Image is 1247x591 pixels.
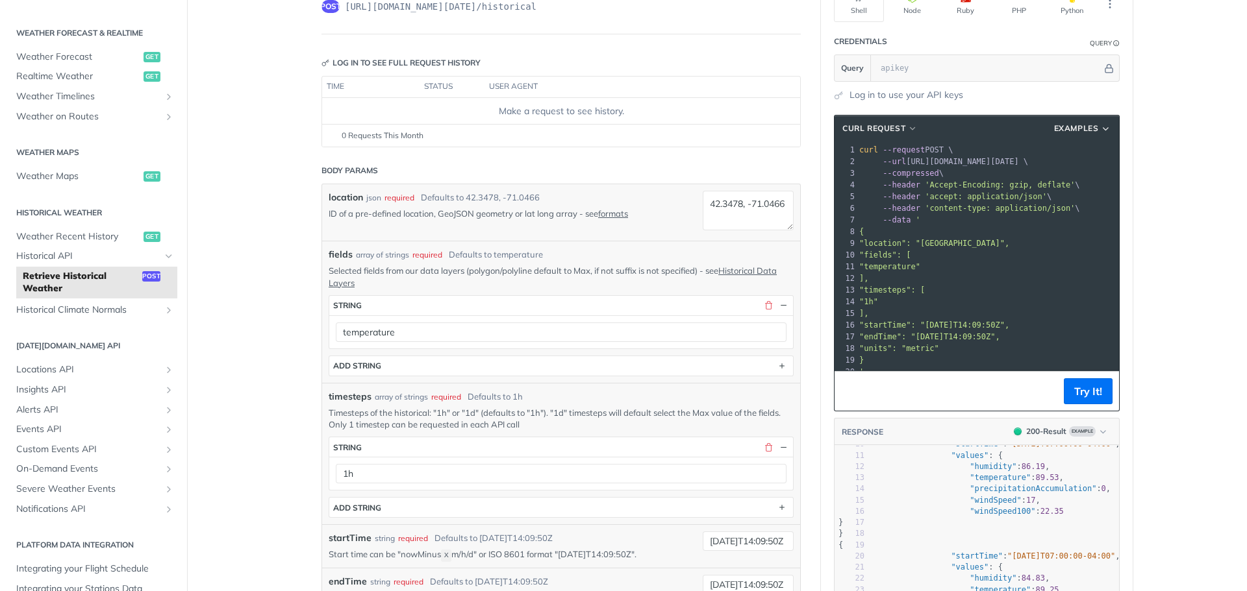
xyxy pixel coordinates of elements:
button: Show subpages for Locations API [164,365,174,375]
span: POST \ [859,145,953,154]
span: : { [838,562,1003,572]
h2: [DATE][DOMAIN_NAME] API [10,340,177,352]
a: Locations APIShow subpages for Locations API [10,360,177,380]
span: get [144,52,160,62]
div: 13 [835,284,857,296]
div: 9 [835,237,857,249]
a: Retrieve Historical Weatherpost [16,267,177,298]
span: { [838,540,843,549]
div: array of strings [375,391,428,403]
a: Weather Recent Historyget [10,227,177,247]
span: Weather on Routes [16,110,160,123]
div: 21 [844,562,864,573]
span: : , [838,573,1050,583]
div: required [394,576,423,588]
span: "endTime": "[DATE]T14:09:50Z", [859,332,1000,341]
span: "values" [951,451,989,460]
a: Integrating your Flight Schedule [10,559,177,579]
div: Defaults to 1h [468,391,523,404]
div: ADD string [333,503,381,513]
span: Alerts API [16,404,160,416]
div: required [384,192,414,204]
span: fields [329,248,353,261]
div: 13 [844,472,864,483]
div: Make a request to see history. [327,104,795,118]
button: Show subpages for Custom Events API [164,444,174,455]
div: 7 [835,214,857,226]
svg: Key [321,59,329,67]
a: Alerts APIShow subpages for Alerts API [10,400,177,420]
div: 11 [835,261,857,272]
span: Weather Forecast [16,51,140,64]
div: 20 [835,366,857,378]
span: \ [859,204,1080,213]
div: Body Params [321,165,378,176]
a: Severe Weather EventsShow subpages for Severe Weather Events [10,479,177,499]
a: Weather Mapsget [10,167,177,186]
span: get [144,71,160,82]
span: [URL][DOMAIN_NAME][DATE] \ [859,157,1028,166]
span: Historical Climate Normals [16,304,160,317]
div: 10 [835,249,857,261]
button: Try It! [1064,378,1113,404]
div: Defaults to [DATE]T14:09:50Z [435,532,553,545]
a: Weather TimelinesShow subpages for Weather Timelines [10,87,177,106]
p: Timesteps of the historical: "1h" or "1d" (defaults to "1h"). "1d" timesteps will default select ... [329,407,794,430]
span: get [144,232,160,242]
div: 12 [835,272,857,284]
div: required [412,249,442,261]
span: "windSpeed" [970,496,1021,505]
i: Information [1113,40,1120,47]
button: ADD string [329,498,793,517]
button: ADD string [329,356,793,376]
span: curl [859,145,878,154]
span: --data [883,215,911,224]
span: Locations API [16,363,160,376]
span: "windSpeed100" [970,507,1035,516]
div: 17 [835,331,857,343]
a: formats [598,208,628,219]
span: 'content-type: application/json' [925,204,1075,213]
div: 14 [835,296,857,308]
span: Weather Timelines [16,90,160,103]
div: json [366,192,381,204]
button: Show subpages for Weather on Routes [164,112,174,122]
button: Delete [762,441,774,453]
div: 12 [844,461,864,472]
span: Examples [1054,123,1099,134]
div: 4 [835,179,857,191]
span: 22.35 [1040,507,1064,516]
a: Weather on RoutesShow subpages for Weather on Routes [10,107,177,127]
span: "temperature" [970,473,1031,482]
button: cURL Request [838,122,922,135]
a: Insights APIShow subpages for Insights API [10,380,177,400]
div: 14 [844,483,864,494]
div: 17 [844,517,864,528]
div: 6 [835,202,857,214]
span: "humidity" [970,462,1016,471]
div: string [375,533,395,544]
button: Show subpages for Events API [164,424,174,435]
span: 89.53 [1035,473,1059,482]
span: On-Demand Events [16,463,160,476]
span: "humidity" [970,573,1016,583]
div: required [398,533,428,544]
span: "values" [951,562,989,572]
button: Hide subpages for Historical API [164,251,174,261]
div: 3 [835,167,857,179]
span: : , [838,496,1040,505]
button: string [329,437,793,457]
button: Show subpages for Historical Climate Normals [164,305,174,315]
div: Credentials [834,36,887,47]
button: Hide [777,441,789,453]
button: Copy to clipboard [841,381,859,401]
th: user agent [485,77,774,97]
span: "timesteps": [ [859,285,925,295]
a: Log in to use your API keys [850,88,963,102]
span: Notifications API [16,503,160,516]
span: 0 [1102,484,1106,493]
span: Historical API [16,250,160,263]
div: string [333,300,362,310]
span: "precipitationAccumulation" [970,484,1096,493]
span: { [859,227,864,236]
